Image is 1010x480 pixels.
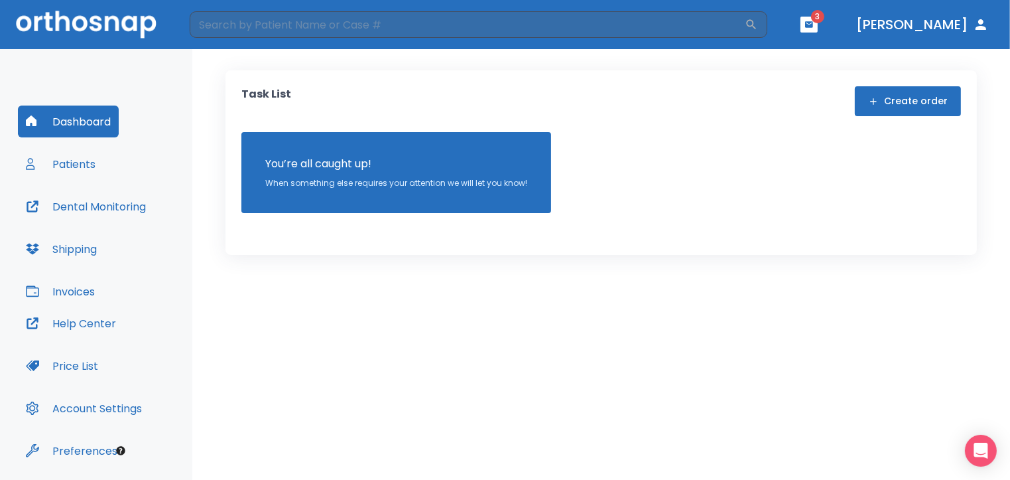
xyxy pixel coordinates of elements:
button: Patients [18,148,103,180]
button: Create order [855,86,961,116]
span: 3 [811,10,824,23]
button: Dashboard [18,106,119,137]
button: Invoices [18,276,103,307]
button: Price List [18,350,106,382]
button: Account Settings [18,392,150,424]
p: When something else requires your attention we will let you know! [265,177,527,189]
button: [PERSON_NAME] [851,13,994,37]
p: You’re all caught up! [265,156,527,172]
div: Tooltip anchor [115,445,127,457]
div: Open Intercom Messenger [965,435,997,467]
button: Preferences [18,435,125,467]
button: Help Center [18,307,124,339]
input: Search by Patient Name or Case # [190,11,745,38]
button: Shipping [18,233,105,265]
p: Task List [241,86,291,116]
button: Dental Monitoring [18,191,154,222]
img: Orthosnap [16,11,157,38]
